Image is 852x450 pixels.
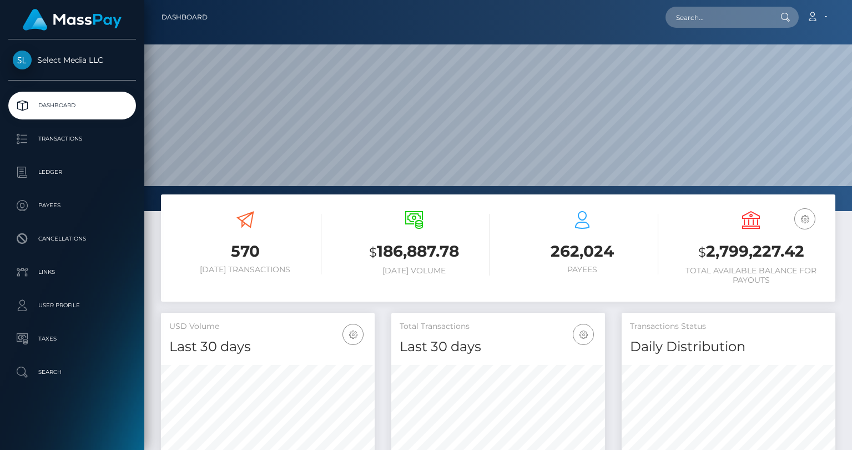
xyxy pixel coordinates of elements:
[13,297,132,314] p: User Profile
[698,244,706,260] small: $
[630,321,827,332] h5: Transactions Status
[8,125,136,153] a: Transactions
[8,92,136,119] a: Dashboard
[675,266,827,285] h6: Total Available Balance for Payouts
[13,97,132,114] p: Dashboard
[338,266,490,276] h6: [DATE] Volume
[169,265,321,274] h6: [DATE] Transactions
[666,7,770,28] input: Search...
[8,192,136,219] a: Payees
[400,337,597,357] h4: Last 30 days
[13,331,132,347] p: Taxes
[13,364,132,381] p: Search
[8,55,136,65] span: Select Media LLC
[23,9,122,31] img: MassPay Logo
[8,358,136,386] a: Search
[8,158,136,186] a: Ledger
[630,337,827,357] h4: Daily Distribution
[169,321,366,332] h5: USD Volume
[162,6,208,29] a: Dashboard
[675,241,827,263] h3: 2,799,227.42
[169,337,366,357] h4: Last 30 days
[400,321,597,332] h5: Total Transactions
[169,241,321,262] h3: 570
[13,164,132,181] p: Ledger
[507,265,659,274] h6: Payees
[13,131,132,147] p: Transactions
[8,325,136,353] a: Taxes
[13,51,32,69] img: Select Media LLC
[507,241,659,262] h3: 262,024
[369,244,377,260] small: $
[8,258,136,286] a: Links
[13,197,132,214] p: Payees
[338,241,490,263] h3: 186,887.78
[13,264,132,281] p: Links
[8,292,136,319] a: User Profile
[13,231,132,247] p: Cancellations
[8,225,136,253] a: Cancellations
